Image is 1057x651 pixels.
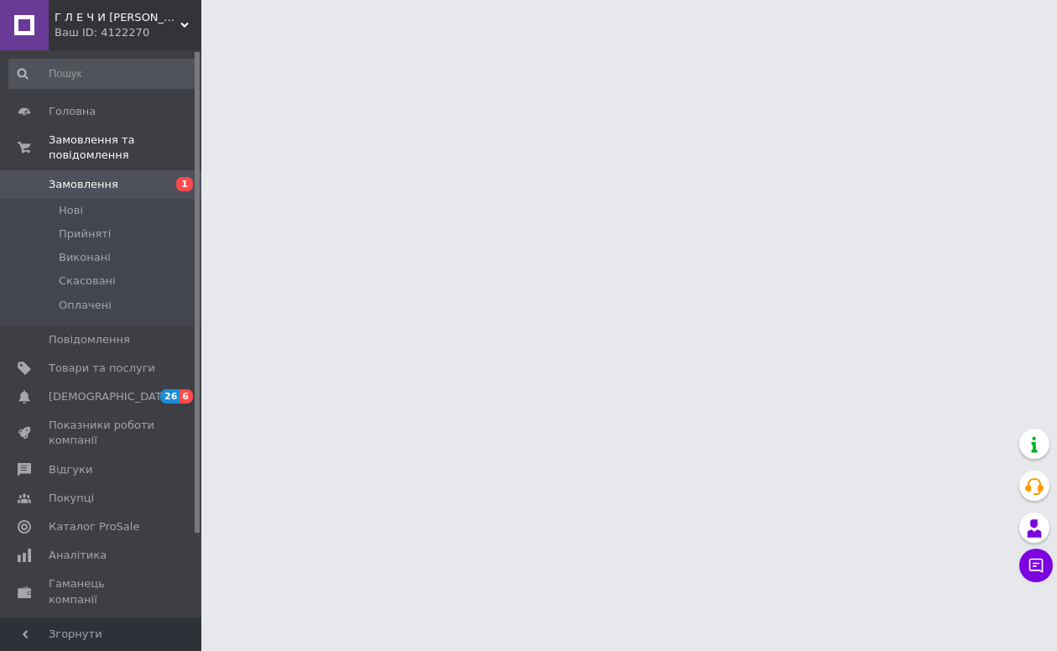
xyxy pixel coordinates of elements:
[49,418,155,448] span: Показники роботи компанії
[49,519,139,534] span: Каталог ProSale
[49,576,155,607] span: Гаманець компанії
[59,298,112,313] span: Оплачені
[176,177,193,191] span: 1
[49,389,173,404] span: [DEMOGRAPHIC_DATA]
[8,59,198,89] input: Пошук
[59,227,111,242] span: Прийняті
[49,462,92,477] span: Відгуки
[1019,549,1053,582] button: Чат з покупцем
[55,10,180,25] span: Г Л Е Ч И К
[49,104,96,119] span: Головна
[55,25,201,40] div: Ваш ID: 4122270
[49,177,118,192] span: Замовлення
[49,361,155,376] span: Товари та послуги
[59,203,83,218] span: Нові
[160,389,180,404] span: 26
[180,389,193,404] span: 6
[49,332,130,347] span: Повідомлення
[59,250,111,265] span: Виконані
[49,491,94,506] span: Покупці
[59,273,116,289] span: Скасовані
[49,548,107,563] span: Аналітика
[49,133,201,163] span: Замовлення та повідомлення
